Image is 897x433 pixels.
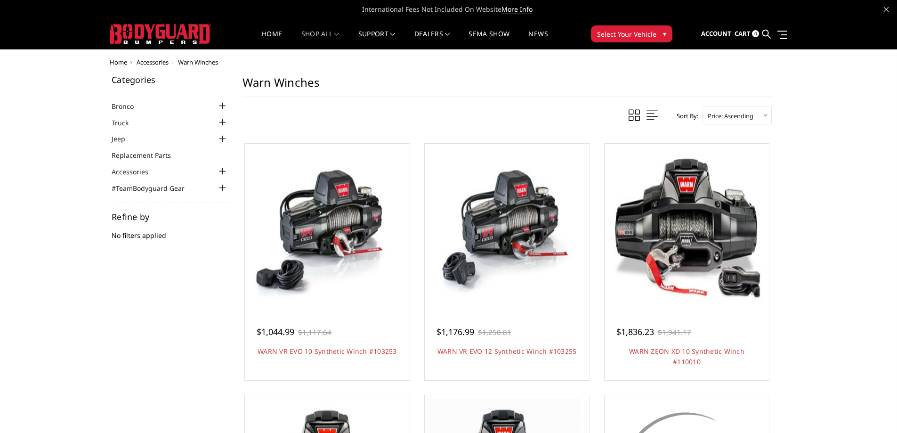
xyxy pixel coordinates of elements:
span: Cart [735,29,751,38]
a: Truck [112,118,140,128]
a: More Info [501,5,533,14]
a: Jeep [112,134,137,144]
a: Replacement Parts [112,150,183,160]
h5: Refine by [112,212,228,221]
img: WARN VR EVO 10 Synthetic Winch #103253 [247,146,407,306]
span: $1,836.23 [616,326,654,337]
a: WARN VR EVO 12 Synthetic Winch #103255 [437,347,577,356]
h1: Warn Winches [242,75,772,97]
div: No filters applied [112,212,228,250]
a: Bronco [112,101,145,111]
a: WARN VR EVO 10 Synthetic Winch #103253 WARN VR EVO 10 Synthetic Winch #103253 [247,146,407,306]
a: Home [110,58,127,66]
h5: Categories [112,75,228,84]
a: Accessories [137,58,169,66]
a: Dealers [414,31,450,49]
span: Select Your Vehicle [597,29,656,39]
label: Sort By: [671,109,698,123]
a: WARN ZEON XD 10 Synthetic Winch #110010 WARN ZEON XD 10 Synthetic Winch #110010 [607,146,767,306]
img: BODYGUARD BUMPERS [110,24,211,44]
a: Support [358,31,396,49]
span: ▾ [663,29,666,39]
a: Accessories [112,167,160,177]
a: shop all [301,31,339,49]
span: Warn Winches [178,58,218,66]
span: Account [701,29,731,38]
a: SEMA Show [469,31,509,49]
a: Home [262,31,282,49]
span: $1,941.17 [658,327,691,337]
a: #TeamBodyguard Gear [112,183,196,193]
span: $1,258.81 [478,327,511,337]
a: WARN VR EVO 10 Synthetic Winch #103253 [258,347,397,356]
span: $1,117.64 [298,327,331,337]
span: $1,176.99 [436,326,474,337]
a: WARN VR EVO 12 Synthetic Winch #103255 WARN VR EVO 12 Synthetic Winch #103255 [427,146,587,306]
a: WARN ZEON XD 10 Synthetic Winch #110010 [629,347,744,366]
span: 0 [752,30,759,37]
button: Select Your Vehicle [591,25,672,42]
a: Cart 0 [735,21,759,47]
a: Account [701,21,731,47]
span: $1,044.99 [257,326,294,337]
a: News [528,31,548,49]
img: WARN VR EVO 12 Synthetic Winch #103255 [427,146,587,306]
